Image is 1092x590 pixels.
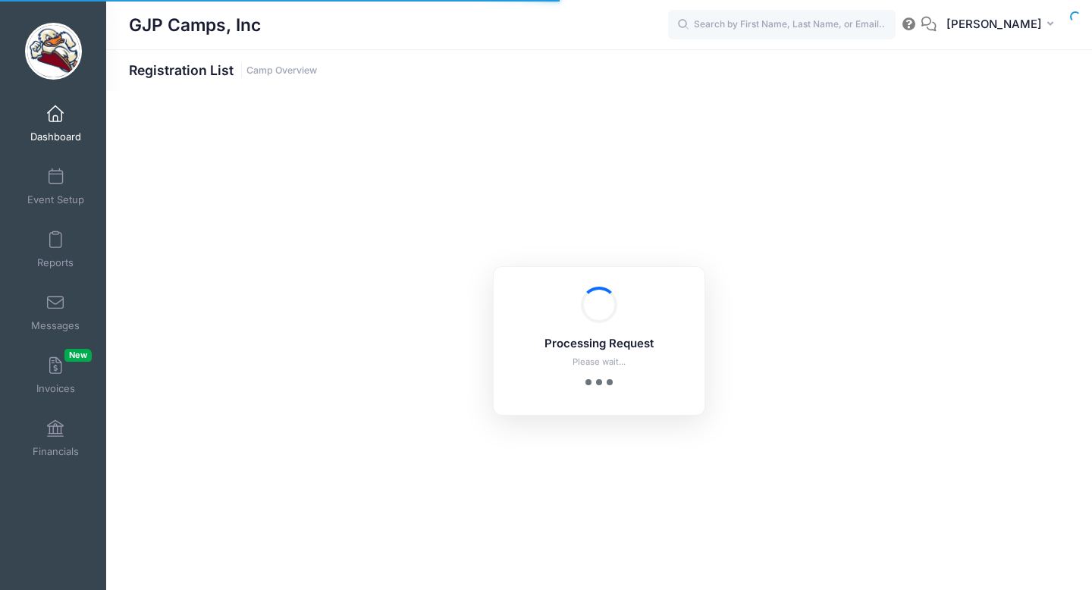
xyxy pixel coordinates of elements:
button: [PERSON_NAME] [937,8,1069,42]
span: Reports [37,256,74,269]
a: Event Setup [20,160,92,213]
h5: Processing Request [513,337,685,351]
a: Messages [20,286,92,339]
span: [PERSON_NAME] [946,16,1042,33]
input: Search by First Name, Last Name, or Email... [668,10,896,40]
a: Financials [20,412,92,465]
span: New [64,349,92,362]
span: Dashboard [30,130,81,143]
h1: Registration List [129,62,317,78]
p: Please wait... [513,356,685,369]
span: Event Setup [27,193,84,206]
a: Reports [20,223,92,276]
a: Dashboard [20,97,92,150]
a: InvoicesNew [20,349,92,402]
a: Camp Overview [246,65,317,77]
span: Invoices [36,382,75,395]
span: Messages [31,319,80,332]
img: GJP Camps, Inc [25,23,82,80]
span: Financials [33,445,79,458]
h1: GJP Camps, Inc [129,8,261,42]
